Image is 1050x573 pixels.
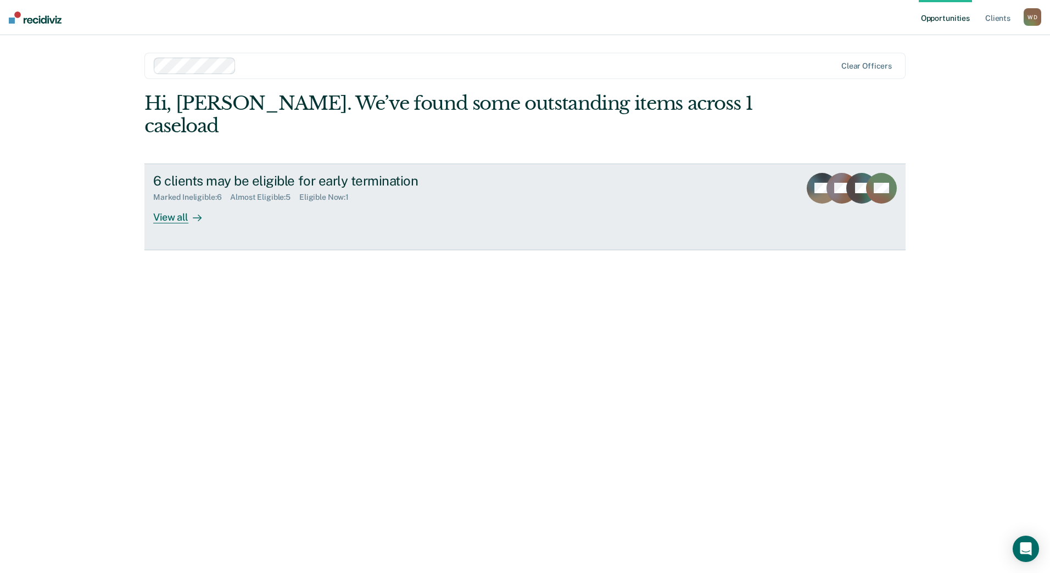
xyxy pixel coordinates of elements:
[153,202,215,223] div: View all
[1013,536,1039,562] div: Open Intercom Messenger
[230,193,299,202] div: Almost Eligible : 5
[841,61,892,71] div: Clear officers
[9,12,62,24] img: Recidiviz
[1024,8,1041,26] div: W D
[1024,8,1041,26] button: WD
[153,173,539,189] div: 6 clients may be eligible for early termination
[144,92,753,137] div: Hi, [PERSON_NAME]. We’ve found some outstanding items across 1 caseload
[299,193,358,202] div: Eligible Now : 1
[144,164,906,250] a: 6 clients may be eligible for early terminationMarked Ineligible:6Almost Eligible:5Eligible Now:1...
[153,193,230,202] div: Marked Ineligible : 6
